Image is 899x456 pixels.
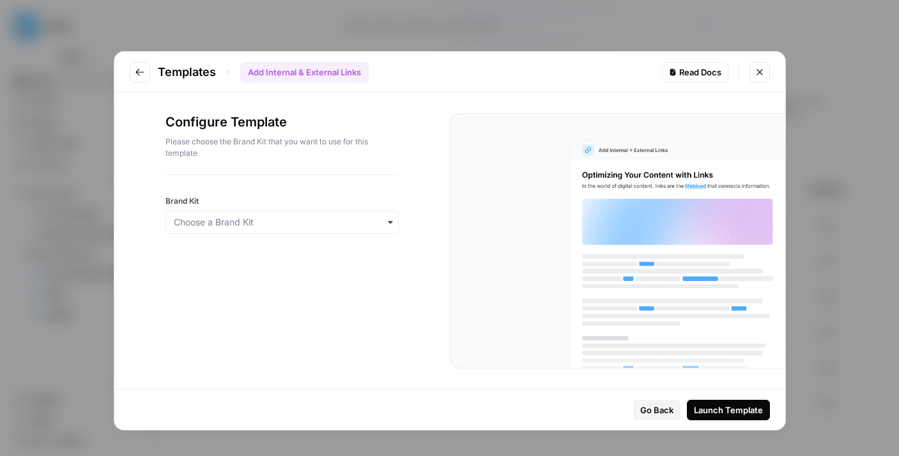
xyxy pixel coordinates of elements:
a: Read Docs [662,62,728,82]
div: Read Docs [669,66,721,79]
label: Brand Kit [165,195,399,207]
div: Add Internal & External Links [240,62,369,82]
div: Templates [158,62,369,82]
button: Go Back [633,400,680,420]
input: Choose a Brand Kit [174,216,390,229]
div: Go Back [640,404,673,416]
button: Launch Template [687,400,770,420]
div: Configure Template [165,113,399,174]
p: Please choose the Brand Kit that you want to use for this template [165,136,399,159]
div: Launch Template [694,404,763,416]
button: Close modal [749,62,770,82]
button: Go to previous step [130,62,150,82]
